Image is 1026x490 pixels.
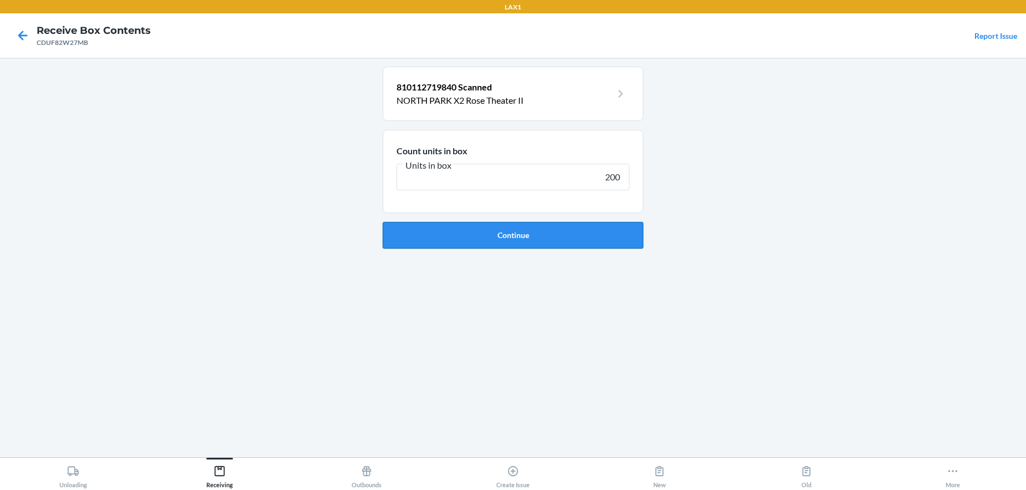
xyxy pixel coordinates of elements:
[505,2,521,12] p: LAX1
[383,222,643,249] button: Continue
[496,461,530,488] div: Create Issue
[946,461,960,488] div: More
[59,461,87,488] div: Unloading
[880,458,1026,488] button: More
[440,458,586,488] button: Create Issue
[404,160,453,171] span: Units in box
[397,145,468,156] span: Count units in box
[586,458,733,488] button: New
[397,80,629,107] a: 810112719840 ScannedNORTH PARK X2 Rose Theater II
[653,461,666,488] div: New
[397,94,612,107] p: NORTH PARK X2 Rose Theater II
[37,23,151,38] h4: Receive Box Contents
[37,38,151,48] div: CDUF82W27MB
[733,458,879,488] button: Old
[397,82,492,92] span: 810112719840 Scanned
[800,461,812,488] div: Old
[352,461,382,488] div: Outbounds
[293,458,440,488] button: Outbounds
[206,461,233,488] div: Receiving
[146,458,293,488] button: Receiving
[397,164,629,190] input: Units in box
[974,31,1017,41] a: Report Issue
